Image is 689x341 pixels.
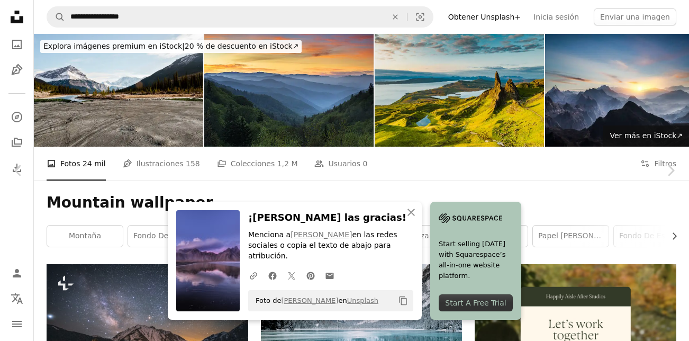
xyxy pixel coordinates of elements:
button: Menú [6,313,28,335]
a: papel [PERSON_NAME] de la naturaleza [533,226,609,247]
a: Colecciones 1,2 M [217,147,298,181]
a: Explorar [6,106,28,128]
span: Start selling [DATE] with Squarespace’s all-in-one website platform. [439,239,513,281]
button: Copiar al portapapeles [394,292,412,310]
button: Filtros [640,147,676,181]
a: Obtener Unsplash+ [442,8,527,25]
a: [PERSON_NAME] [291,230,352,239]
a: Ver más en iStock↗ [603,125,689,147]
button: Borrar [384,7,407,27]
img: Drone View Over Old Man Of Storr, Isle Of Skye, Scotland [375,34,544,147]
a: Ilustraciones [6,59,28,80]
a: [PERSON_NAME] [281,297,338,304]
h1: Mountain wallpaper [47,193,676,212]
a: Fotos [6,34,28,55]
a: Comparte por correo electrónico [320,265,339,286]
span: Foto de en [250,292,378,309]
a: Iniciar sesión / Registrarse [6,263,28,284]
a: fondo de pantalla [128,226,204,247]
span: 1,2 M [277,158,298,169]
a: Comparte en Pinterest [301,265,320,286]
a: Inicia sesión [527,8,585,25]
a: Explora imágenes premium en iStock|20 % de descuento en iStock↗ [34,34,308,59]
a: Unsplash [347,297,378,304]
span: Explora imágenes premium en iStock | [43,42,185,50]
button: desplazar lista a la derecha [665,226,676,247]
button: Enviar una imagen [594,8,676,25]
p: Menciona a en las redes sociales o copia el texto de abajo para atribución. [248,230,413,262]
img: file-1705255347840-230a6ab5bca9image [439,210,502,226]
a: Comparte en Twitter [282,265,301,286]
a: El cielo nocturno sobre una cordillera y un lago [47,327,248,336]
img: playa de tierra vacía con rastros contra las Montañas Rocosas Canadienses [34,34,203,147]
form: Encuentra imágenes en todo el sitio [47,6,433,28]
span: 158 [186,158,200,169]
button: Idioma [6,288,28,309]
button: Búsqueda visual [407,7,433,27]
a: montaña [47,226,123,247]
button: Buscar en Unsplash [47,7,65,27]
a: cuerpo de agua y montañas cubiertas de nieve durante el día [261,327,463,336]
a: Start selling [DATE] with Squarespace’s all-in-one website platform.Start A Free Trial [430,202,521,320]
div: Start A Free Trial [439,294,513,311]
span: Ver más en iStock ↗ [610,131,683,140]
img: Sunrise paisaje parque nacional de las grandes montañas humeantes Gatlinburg Tennessee [204,34,374,147]
h3: ¡[PERSON_NAME] las gracias! [248,210,413,226]
a: Siguiente [652,120,689,221]
a: Ilustraciones 158 [123,147,200,181]
a: Comparte en Facebook [263,265,282,286]
span: 20 % de descuento en iStock ↗ [43,42,298,50]
span: 0 [362,158,367,169]
a: Usuarios 0 [314,147,367,181]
